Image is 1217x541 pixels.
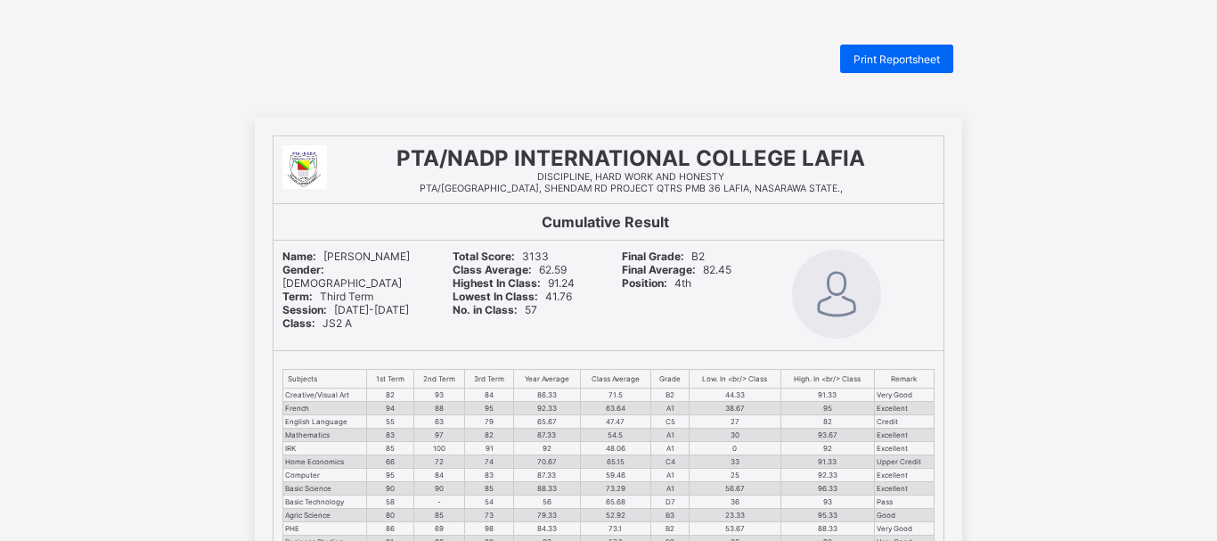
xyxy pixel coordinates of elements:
[514,402,581,415] td: 92.33
[413,482,464,496] td: 90
[282,263,402,290] span: [DEMOGRAPHIC_DATA]
[854,53,940,66] span: Print Reportsheet
[514,415,581,429] td: 65.67
[453,276,575,290] span: 91.24
[283,402,367,415] td: French
[689,469,780,482] td: 25
[413,402,464,415] td: 88
[367,429,414,442] td: 83
[514,455,581,469] td: 70.67
[651,509,690,522] td: B3
[413,469,464,482] td: 84
[651,496,690,509] td: D7
[689,415,780,429] td: 27
[367,482,414,496] td: 90
[453,276,541,290] b: Highest In Class:
[413,442,464,455] td: 100
[283,522,367,536] td: PHE
[874,522,934,536] td: Very Good
[780,455,874,469] td: 91.33
[453,250,515,263] b: Total Score:
[465,509,514,522] td: 73
[651,402,690,415] td: A1
[283,469,367,482] td: Computer
[689,522,780,536] td: 53.67
[651,522,690,536] td: B2
[874,469,934,482] td: Excellent
[580,469,650,482] td: 59.46
[465,482,514,496] td: 85
[282,316,352,330] span: JS2 A
[283,415,367,429] td: English Language
[622,263,731,276] span: 82.45
[413,389,464,402] td: 93
[367,402,414,415] td: 94
[651,389,690,402] td: B2
[580,522,650,536] td: 73.1
[622,276,691,290] span: 4th
[453,263,567,276] span: 62.59
[283,389,367,402] td: Creative/Visual Art
[874,509,934,522] td: Good
[367,522,414,536] td: 86
[580,415,650,429] td: 47.47
[874,415,934,429] td: Credit
[580,482,650,496] td: 73.29
[413,509,464,522] td: 85
[651,482,690,496] td: A1
[283,509,367,522] td: Agric Science
[283,482,367,496] td: Basic Science
[282,263,324,276] b: Gender:
[689,402,780,415] td: 38.67
[689,455,780,469] td: 33
[465,370,514,389] th: 3rd Term
[780,442,874,455] td: 92
[283,496,367,509] td: Basic Technology
[453,303,518,316] b: No. in Class:
[514,389,581,402] td: 86.33
[514,522,581,536] td: 84.33
[780,389,874,402] td: 91.33
[514,370,581,389] th: Year Average
[413,415,464,429] td: 63
[874,402,934,415] td: Excellent
[780,370,874,389] th: High. In <br/> Class
[689,429,780,442] td: 30
[689,482,780,496] td: 56.67
[874,496,934,509] td: Pass
[514,442,581,455] td: 92
[514,509,581,522] td: 79.33
[283,429,367,442] td: Mathematics
[282,250,316,263] b: Name:
[367,389,414,402] td: 82
[283,370,367,389] th: Subjects
[689,370,780,389] th: Low. In <br/> Class
[780,482,874,496] td: 96.33
[689,496,780,509] td: 36
[367,496,414,509] td: 58
[689,389,780,402] td: 44.33
[651,442,690,455] td: A1
[580,442,650,455] td: 48.06
[874,370,934,389] th: Remark
[780,496,874,509] td: 93
[453,263,532,276] b: Class Average:
[367,469,414,482] td: 95
[413,429,464,442] td: 97
[874,455,934,469] td: Upper Credit
[874,429,934,442] td: Excellent
[514,496,581,509] td: 56
[780,522,874,536] td: 88.33
[453,303,537,316] span: 57
[514,482,581,496] td: 88.33
[542,213,669,231] b: Cumulative Result
[465,415,514,429] td: 79
[367,442,414,455] td: 85
[651,469,690,482] td: A1
[453,290,538,303] b: Lowest In Class:
[651,415,690,429] td: C5
[453,250,549,263] span: 3133
[396,145,865,171] span: PTA/NADP INTERNATIONAL COLLEGE LAFIA
[580,429,650,442] td: 54.5
[283,442,367,455] td: IRK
